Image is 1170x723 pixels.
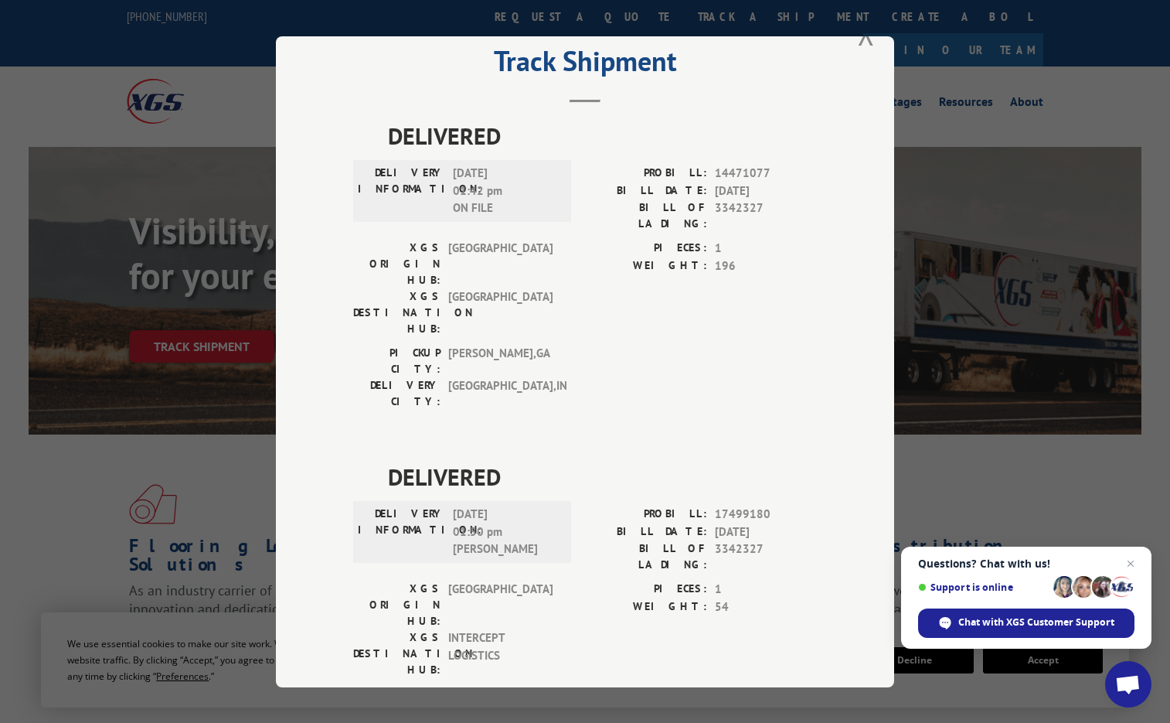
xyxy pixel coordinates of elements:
label: WEIGHT: [585,598,707,616]
label: PROBILL: [585,165,707,182]
label: BILL DATE: [585,523,707,541]
span: [DATE] 01:42 pm ON FILE [453,165,557,217]
span: Close chat [1121,554,1140,573]
span: [GEOGRAPHIC_DATA] [448,288,553,337]
label: WEIGHT: [585,257,707,275]
span: 54 [715,598,817,616]
label: DELIVERY INFORMATION: [358,165,445,217]
span: [GEOGRAPHIC_DATA] [448,240,553,288]
span: 3342327 [715,541,817,573]
span: 17499180 [715,506,817,523]
span: [GEOGRAPHIC_DATA] [448,581,553,629]
label: PIECES: [585,240,707,257]
span: DELIVERED [388,459,817,494]
h2: Track Shipment [353,50,817,80]
label: BILL OF LADING: [585,541,707,573]
label: DELIVERY CITY: [353,377,440,410]
label: PROBILL: [585,506,707,523]
button: Close modal [858,13,875,54]
span: INTERCEPT LOGISTICS [448,629,553,678]
div: Chat with XGS Customer Support [918,609,1134,638]
span: 1 [715,240,817,257]
label: BILL OF LADING: [585,200,707,232]
span: [DATE] 01:50 pm [PERSON_NAME] [453,506,557,558]
label: XGS ORIGIN HUB: [353,240,440,288]
label: PICKUP CITY: [353,345,440,377]
span: [GEOGRAPHIC_DATA] , IN [448,377,553,410]
label: XGS DESTINATION HUB: [353,629,440,678]
span: Support is online [918,581,1048,593]
span: 14471077 [715,165,817,182]
span: [PERSON_NAME] , GA [448,686,553,718]
span: [PERSON_NAME] , GA [448,345,553,377]
span: [DATE] [715,182,817,200]
span: 3342327 [715,200,817,232]
span: Questions? Chat with us! [918,558,1134,570]
span: DELIVERED [388,118,817,153]
span: 1 [715,581,817,599]
span: [DATE] [715,523,817,541]
label: PIECES: [585,581,707,599]
span: 196 [715,257,817,275]
label: XGS ORIGIN HUB: [353,581,440,629]
label: DELIVERY INFORMATION: [358,506,445,558]
label: XGS DESTINATION HUB: [353,288,440,337]
span: Chat with XGS Customer Support [958,616,1114,629]
label: PICKUP CITY: [353,686,440,718]
label: BILL DATE: [585,182,707,200]
div: Open chat [1105,661,1151,708]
